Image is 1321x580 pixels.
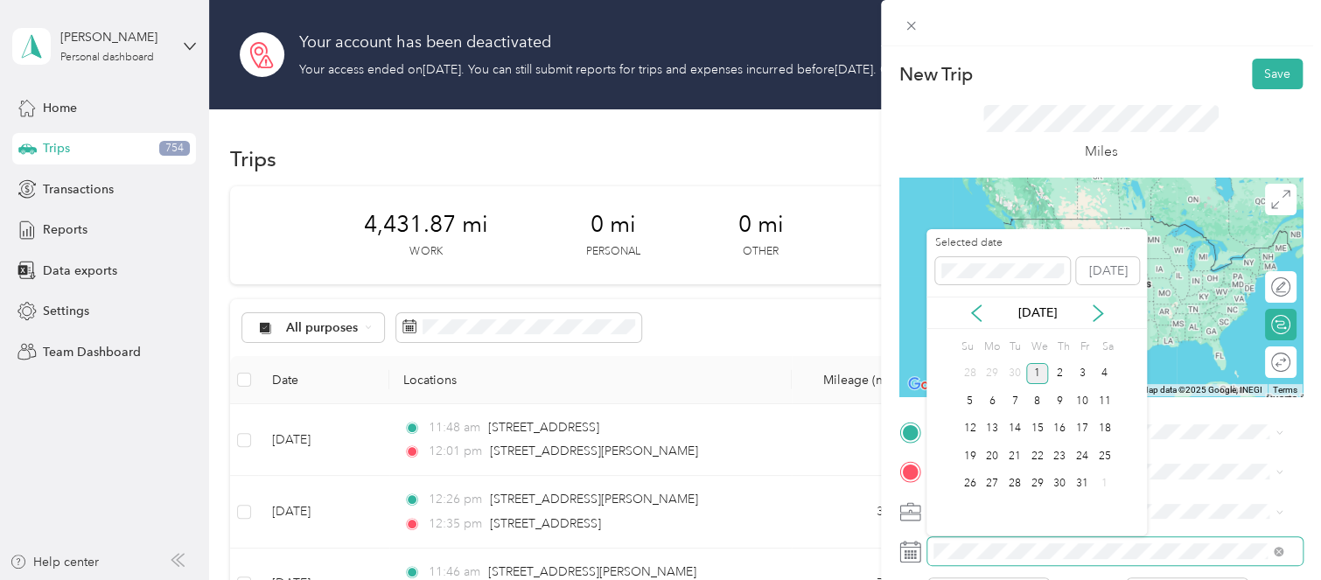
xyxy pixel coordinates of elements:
[981,390,1003,412] div: 6
[1100,335,1116,360] div: Sa
[958,363,981,385] div: 28
[899,62,973,87] p: New Trip
[1003,473,1026,495] div: 28
[1054,335,1071,360] div: Th
[1071,473,1094,495] div: 31
[1077,335,1094,360] div: Fr
[1094,363,1116,385] div: 4
[904,374,961,396] img: Google
[981,363,1003,385] div: 29
[1048,418,1071,440] div: 16
[1006,335,1023,360] div: Tu
[1003,390,1026,412] div: 7
[1048,473,1071,495] div: 30
[1026,390,1049,412] div: 8
[1000,304,1073,322] p: [DATE]
[1223,482,1321,580] iframe: Everlance-gr Chat Button Frame
[1084,141,1117,163] p: Miles
[935,235,1071,251] label: Selected date
[958,390,981,412] div: 5
[981,335,1000,360] div: Mo
[1071,363,1094,385] div: 3
[1094,418,1116,440] div: 18
[1003,418,1026,440] div: 14
[958,418,981,440] div: 12
[1048,445,1071,467] div: 23
[1252,59,1303,89] button: Save
[1094,445,1116,467] div: 25
[1026,473,1049,495] div: 29
[1071,390,1094,412] div: 10
[1048,390,1071,412] div: 9
[958,445,981,467] div: 19
[1026,418,1049,440] div: 15
[958,335,975,360] div: Su
[958,473,981,495] div: 26
[1029,335,1049,360] div: We
[1048,363,1071,385] div: 2
[981,418,1003,440] div: 13
[981,445,1003,467] div: 20
[904,374,961,396] a: Open this area in Google Maps (opens a new window)
[1071,418,1094,440] div: 17
[1026,445,1049,467] div: 22
[981,473,1003,495] div: 27
[1141,385,1262,395] span: Map data ©2025 Google, INEGI
[1026,363,1049,385] div: 1
[1071,445,1094,467] div: 24
[1076,257,1139,285] button: [DATE]
[1094,473,1116,495] div: 1
[1003,445,1026,467] div: 21
[1094,390,1116,412] div: 11
[1003,363,1026,385] div: 30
